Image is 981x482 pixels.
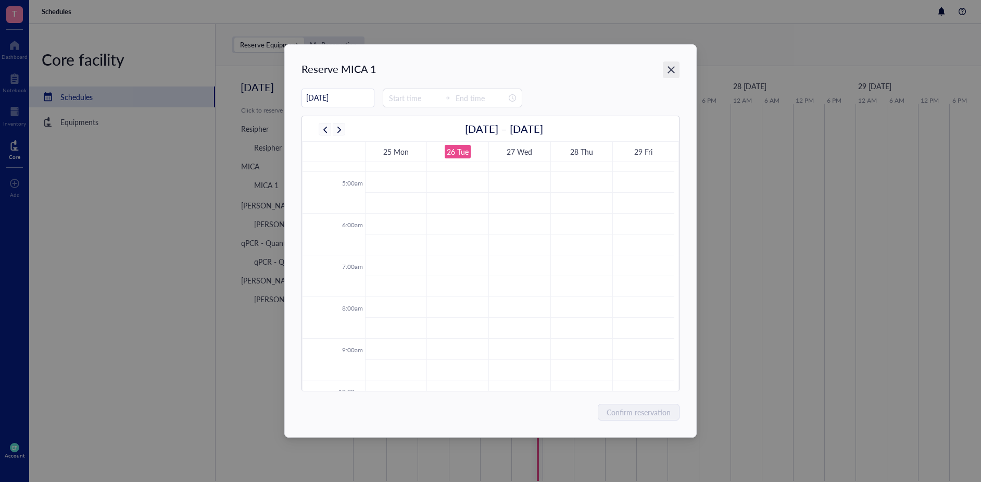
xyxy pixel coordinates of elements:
button: Next week [333,123,345,135]
button: Confirm reservation [598,404,680,421]
a: August 27, 2025 [505,145,534,158]
div: 28 Thu [570,146,593,158]
input: Start time [389,92,440,104]
input: mm/dd/yyyy [302,88,374,108]
a: August 29, 2025 [632,145,655,158]
div: 26 Tue [447,146,469,158]
div: 6:00am [340,220,365,230]
div: 7:00am [340,262,365,271]
div: 10:00am [336,387,365,397]
div: 25 Mon [383,146,409,158]
span: Close [663,64,680,76]
a: August 28, 2025 [568,145,595,158]
div: Reserve MICA 1 [301,61,680,76]
div: 29 Fri [634,146,652,158]
button: Previous week [319,123,331,135]
button: Close [663,61,680,78]
div: 27 Wed [507,146,532,158]
div: 8:00am [340,304,365,313]
a: August 26, 2025 [445,145,471,158]
h2: [DATE] – [DATE] [465,121,543,136]
a: August 25, 2025 [381,145,411,158]
div: 9:00am [340,345,365,355]
div: 5:00am [340,179,365,188]
input: End time [456,92,507,104]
